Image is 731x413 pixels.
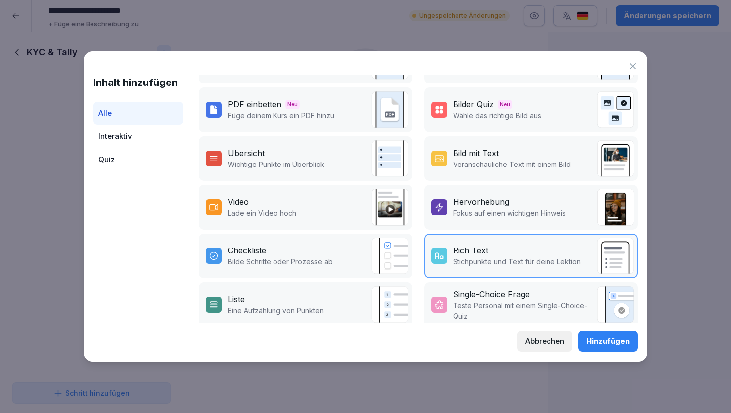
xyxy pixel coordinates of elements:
img: pdf_embed.svg [371,91,408,128]
button: Hinzufügen [578,331,638,352]
div: Abbrechen [525,336,564,347]
div: Quiz [93,148,183,171]
p: Wichtige Punkte im Überblick [228,159,324,169]
p: Eine Aufzählung von Punkten [228,305,324,316]
img: video.png [371,189,408,226]
img: image_quiz.svg [597,91,634,128]
div: Bild mit Text [453,147,499,159]
div: Rich Text [453,245,488,256]
p: Wähle das richtige Bild aus [453,110,541,121]
img: text_image.png [597,140,634,177]
img: list.svg [371,286,408,323]
span: Neu [498,100,512,109]
div: Checkliste [228,245,266,256]
div: Alle [93,102,183,125]
div: Hinzufügen [586,336,630,347]
div: Bilder Quiz [453,98,494,110]
div: Interaktiv [93,125,183,148]
div: Übersicht [228,147,265,159]
p: Teste Personal mit einem Single-Choice-Quiz [453,300,592,321]
img: richtext.svg [597,238,634,274]
button: Abbrechen [517,331,572,352]
h1: Inhalt hinzufügen [93,75,183,90]
p: Stichpunkte und Text für deine Lektion [453,256,581,267]
img: overview.svg [371,140,408,177]
p: Bilde Schritte oder Prozesse ab [228,256,333,267]
span: Neu [285,100,300,109]
p: Füge deinem Kurs ein PDF hinzu [228,110,334,121]
div: PDF einbetten [228,98,281,110]
div: Video [228,196,249,208]
img: checklist.svg [371,238,408,274]
img: single_choice_quiz.svg [597,286,634,323]
div: Liste [228,293,245,305]
div: Hervorhebung [453,196,509,208]
p: Veranschauliche Text mit einem Bild [453,159,571,169]
img: callout.png [597,189,634,226]
div: Single-Choice Frage [453,288,530,300]
p: Lade ein Video hoch [228,208,296,218]
p: Fokus auf einen wichtigen Hinweis [453,208,566,218]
